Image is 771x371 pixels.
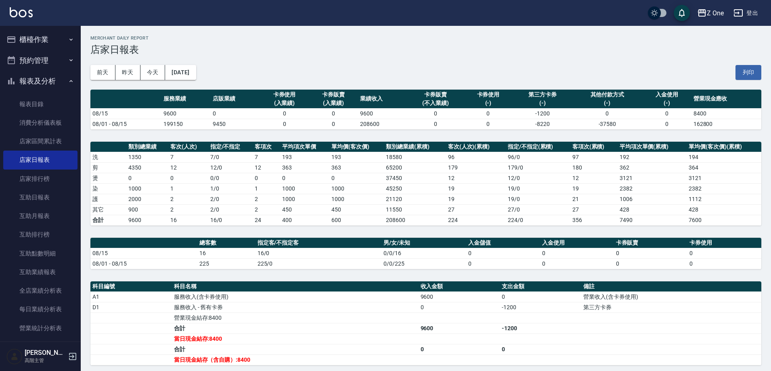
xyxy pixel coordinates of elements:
td: 12 / 0 [506,173,570,183]
td: 19 / 0 [506,183,570,194]
td: 193 [329,152,384,162]
td: 19 [570,183,618,194]
div: 入金使用 [644,90,689,99]
th: 總客數 [197,238,256,248]
th: 備註 [581,281,761,292]
td: 0 [211,108,260,119]
div: (-) [466,99,511,107]
td: 08/15 [90,108,161,119]
td: 2 / 0 [208,194,253,204]
td: 0 [464,119,513,129]
th: 卡券販賣 [614,238,688,248]
a: 營業統計分析表 [3,319,78,337]
th: 支出金額 [500,281,581,292]
button: 列印 [735,65,761,80]
td: 4350 [126,162,168,173]
td: 2 [168,194,208,204]
td: 其它 [90,204,126,215]
div: (-) [515,99,570,107]
td: 0 / 0 [208,173,253,183]
td: 9600 [161,108,211,119]
td: 0 [309,108,358,119]
td: 1000 [329,183,384,194]
td: 0 [407,119,464,129]
td: 1006 [618,194,687,204]
td: 2000 [126,194,168,204]
a: 店家日報表 [3,151,78,169]
table: a dense table [90,90,761,130]
div: 卡券販賣 [311,90,356,99]
td: 0 [260,119,309,129]
div: 卡券使用 [466,90,511,99]
td: 0 [407,108,464,119]
th: 類別總業績(累積) [384,142,446,152]
td: 7 / 0 [208,152,253,162]
td: 1000 [329,194,384,204]
td: 9600 [358,108,407,119]
td: 12 [168,162,208,173]
td: D1 [90,302,172,312]
td: 2 [253,204,280,215]
th: 店販業績 [211,90,260,109]
td: 9600 [126,215,168,225]
th: 收入金額 [419,281,500,292]
div: 第三方卡券 [515,90,570,99]
td: 428 [618,204,687,215]
td: 營業現金結存:8400 [172,312,419,323]
th: 指定/不指定 [208,142,253,152]
td: 180 [570,162,618,173]
td: -8220 [513,119,572,129]
th: 平均項次單價 [280,142,329,152]
td: 162800 [691,119,761,129]
td: 服務收入(含卡券使用) [172,291,419,302]
td: 450 [329,204,384,215]
th: 客次(人次)(累積) [446,142,506,152]
th: 客次(人次) [168,142,208,152]
td: 0 [540,258,614,269]
td: 1 [168,183,208,194]
div: (入業績) [311,99,356,107]
a: 互助排行榜 [3,225,78,244]
td: 08/01 - 08/15 [90,119,161,129]
td: 19 / 0 [506,194,570,204]
td: 3121 [618,173,687,183]
td: 0/0/225 [381,258,466,269]
td: 0 [464,108,513,119]
div: (-) [574,99,640,107]
td: 208600 [384,215,446,225]
td: 12 [253,162,280,173]
th: 客項次 [253,142,280,152]
a: 店家排行榜 [3,170,78,188]
button: 登出 [730,6,761,21]
td: 97 [570,152,618,162]
td: 當日現金結存（含自購）:8400 [172,354,419,365]
div: 卡券販賣 [409,90,462,99]
td: -37580 [572,119,642,129]
td: 16/0 [256,248,382,258]
td: 染 [90,183,126,194]
td: 19 [446,194,506,204]
td: 900 [126,204,168,215]
td: 剪 [90,162,126,173]
td: 0/0/16 [381,248,466,258]
a: 互助業績報表 [3,263,78,281]
td: 199150 [161,119,211,129]
th: 營業現金應收 [691,90,761,109]
td: 356 [570,215,618,225]
button: save [674,5,690,21]
td: 服務收入 - 舊有卡券 [172,302,419,312]
td: 0 [540,248,614,258]
td: 9600 [419,323,500,333]
a: 消費分析儀表板 [3,113,78,132]
td: 19 [446,183,506,194]
td: 65200 [384,162,446,173]
th: 客項次(累積) [570,142,618,152]
td: 0 [500,291,581,302]
td: 0 [329,173,384,183]
td: 0 [687,248,761,258]
td: 0 [280,173,329,183]
td: 合計 [172,344,419,354]
th: 入金儲值 [466,238,540,248]
td: 450 [280,204,329,215]
td: 當日現金結存:8400 [172,333,419,344]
